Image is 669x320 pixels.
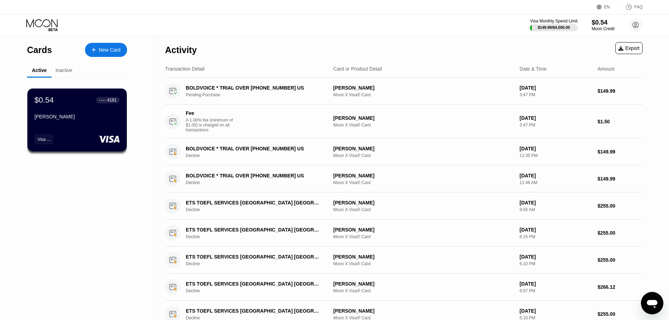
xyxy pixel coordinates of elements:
div: 3:47 PM [520,92,592,97]
div: Visa ... [38,137,50,142]
div: BOLDVOICE * TRIAL OVER [PHONE_NUMBER] US [186,85,322,91]
div: ETS TOEFL SERVICES [GEOGRAPHIC_DATA] [GEOGRAPHIC_DATA]Decline[PERSON_NAME]Moon X Visa® Card[DATE]... [165,274,643,301]
div: $149.99 / $4,000.00 [538,25,570,30]
div: $0.54Moon Credit [592,19,615,31]
div: Date & Time [520,66,547,72]
div: ETS TOEFL SERVICES [GEOGRAPHIC_DATA] [GEOGRAPHIC_DATA]Decline[PERSON_NAME]Moon X Visa® Card[DATE]... [165,247,643,274]
div: [DATE] [520,146,592,151]
div: A 1.00% fee (minimum of $1.00) is charged on all transactions [186,118,238,132]
div: 6:15 PM [520,234,592,239]
div: Moon X Visa® Card [333,180,514,185]
div: $255.00 [597,230,643,236]
div: 9:56 AM [520,207,592,212]
div: Visa Monthly Spend Limit [530,19,577,24]
div: [DATE] [520,200,592,205]
div: Fee [186,110,235,116]
div: [DATE] [520,227,592,233]
div: Decline [186,288,332,293]
div: FAQ [618,4,643,11]
div: [PERSON_NAME] [333,146,514,151]
div: Amount [597,66,614,72]
div: $149.99 [597,176,643,182]
div: Card or Product Detail [333,66,382,72]
div: ETS TOEFL SERVICES [GEOGRAPHIC_DATA] [GEOGRAPHIC_DATA] [186,227,322,233]
div: [PERSON_NAME] [333,85,514,91]
div: Moon X Visa® Card [333,123,514,128]
div: $1.50 [597,119,643,124]
div: Moon X Visa® Card [333,92,514,97]
div: Moon X Visa® Card [333,234,514,239]
div: Moon X Visa® Card [333,153,514,158]
div: FAQ [634,5,643,9]
iframe: Button to launch messaging window, conversation in progress [641,292,663,314]
div: BOLDVOICE * TRIAL OVER [PHONE_NUMBER] USDecline[PERSON_NAME]Moon X Visa® Card[DATE]12:35 PM$149.99 [165,138,643,165]
div: Moon Credit [592,26,615,31]
div: [PERSON_NAME] [34,114,120,119]
div: 3:47 PM [520,123,592,128]
div: [PERSON_NAME] [333,200,514,205]
div: $0.54 [34,96,54,105]
div: [DATE] [520,281,592,287]
div: 4181 [107,98,117,103]
div: [DATE] [520,115,592,121]
div: Decline [186,261,332,266]
div: ● ● ● ● [99,99,106,101]
div: Pending Purchase [186,92,332,97]
div: $149.99 [597,88,643,94]
div: Export [618,45,640,51]
div: $255.00 [597,203,643,209]
div: Export [615,42,643,54]
div: [DATE] [520,254,592,260]
div: $149.99 [597,149,643,155]
div: ETS TOEFL SERVICES [GEOGRAPHIC_DATA] [GEOGRAPHIC_DATA] [186,281,322,287]
div: Transaction Detail [165,66,204,72]
div: Inactive [55,67,72,73]
div: Active [32,67,47,73]
div: [DATE] [520,85,592,91]
div: Cards [27,45,52,55]
div: $0.54 [592,19,615,26]
div: [PERSON_NAME] [333,254,514,260]
div: $255.00 [597,311,643,317]
div: New Card [85,43,127,57]
div: [PERSON_NAME] [333,115,514,121]
div: FeeA 1.00% fee (minimum of $1.00) is charged on all transactions[PERSON_NAME]Moon X Visa® Card[DA... [165,105,643,138]
div: [PERSON_NAME] [333,308,514,314]
div: BOLDVOICE * TRIAL OVER [PHONE_NUMBER] USPending Purchase[PERSON_NAME]Moon X Visa® Card[DATE]3:47 ... [165,78,643,105]
div: New Card [99,47,120,53]
div: $266.12 [597,284,643,290]
div: Moon X Visa® Card [333,207,514,212]
div: [PERSON_NAME] [333,281,514,287]
div: EN [604,5,610,9]
div: [PERSON_NAME] [333,227,514,233]
div: Activity [165,45,197,55]
div: ETS TOEFL SERVICES [GEOGRAPHIC_DATA] [GEOGRAPHIC_DATA]Decline[PERSON_NAME]Moon X Visa® Card[DATE]... [165,192,643,220]
div: BOLDVOICE * TRIAL OVER [PHONE_NUMBER] US [186,146,322,151]
div: ETS TOEFL SERVICES [GEOGRAPHIC_DATA] [GEOGRAPHIC_DATA] [186,254,322,260]
div: Decline [186,180,332,185]
div: BOLDVOICE * TRIAL OVER [PHONE_NUMBER] US [186,173,322,178]
div: Visa Monthly Spend Limit$149.99/$4,000.00 [530,19,577,31]
div: BOLDVOICE * TRIAL OVER [PHONE_NUMBER] USDecline[PERSON_NAME]Moon X Visa® Card[DATE]11:48 AM$149.99 [165,165,643,192]
div: [PERSON_NAME] [333,173,514,178]
div: [DATE] [520,173,592,178]
div: 12:35 PM [520,153,592,158]
div: 11:48 AM [520,180,592,185]
div: EN [597,4,618,11]
div: Moon X Visa® Card [333,288,514,293]
div: 6:07 PM [520,288,592,293]
div: Moon X Visa® Card [333,261,514,266]
div: ETS TOEFL SERVICES [GEOGRAPHIC_DATA] [GEOGRAPHIC_DATA] [186,308,322,314]
div: $0.54● ● ● ●4181[PERSON_NAME]Visa ... [27,89,127,151]
div: Decline [186,153,332,158]
div: [DATE] [520,308,592,314]
div: Visa ... [34,134,53,144]
div: ETS TOEFL SERVICES [GEOGRAPHIC_DATA] [GEOGRAPHIC_DATA]Decline[PERSON_NAME]Moon X Visa® Card[DATE]... [165,220,643,247]
div: ETS TOEFL SERVICES [GEOGRAPHIC_DATA] [GEOGRAPHIC_DATA] [186,200,322,205]
div: Decline [186,234,332,239]
div: Decline [186,207,332,212]
div: $255.00 [597,257,643,263]
div: 6:10 PM [520,261,592,266]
